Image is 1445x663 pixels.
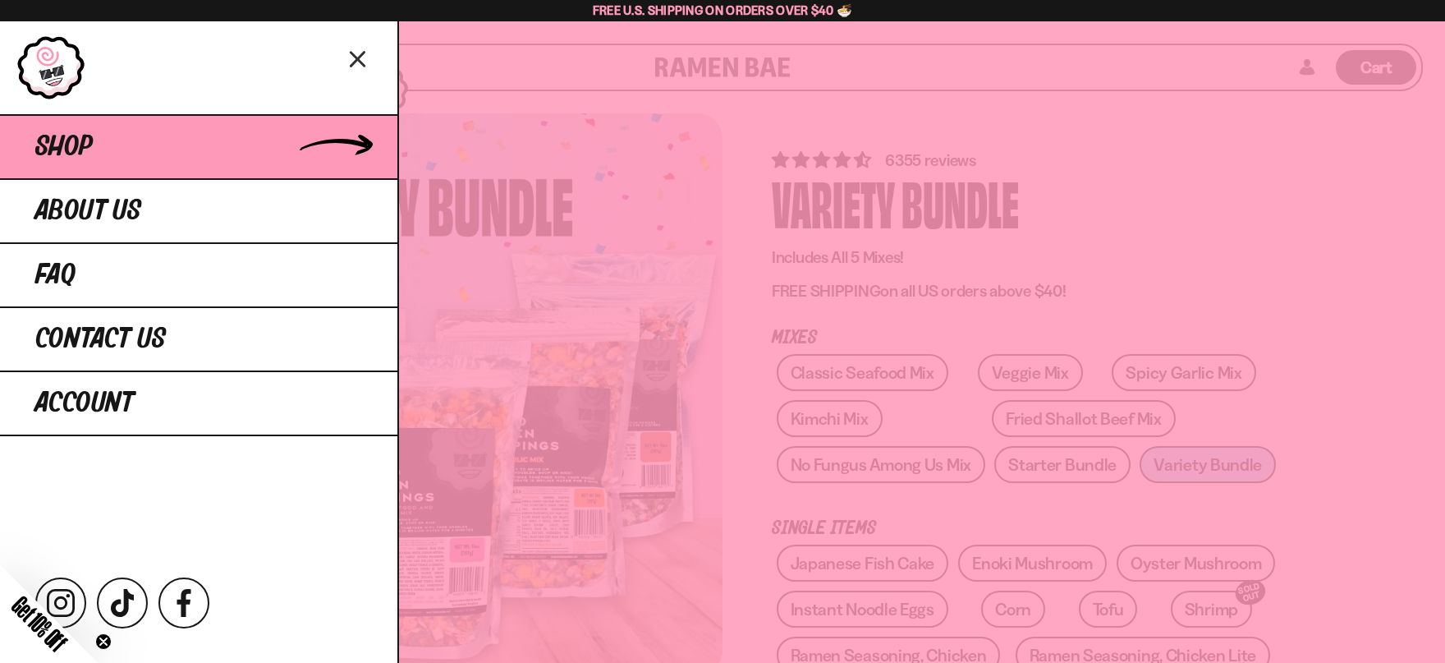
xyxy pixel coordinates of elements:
span: About Us [35,196,141,226]
span: Get 10% Off [7,592,71,656]
span: Contact Us [35,325,166,354]
span: Shop [35,132,93,162]
span: Account [35,389,134,418]
button: Close menu [344,44,373,72]
span: FAQ [35,260,76,290]
button: Close teaser [95,633,112,650]
span: Free U.S. Shipping on Orders over $40 🍜 [593,2,853,18]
